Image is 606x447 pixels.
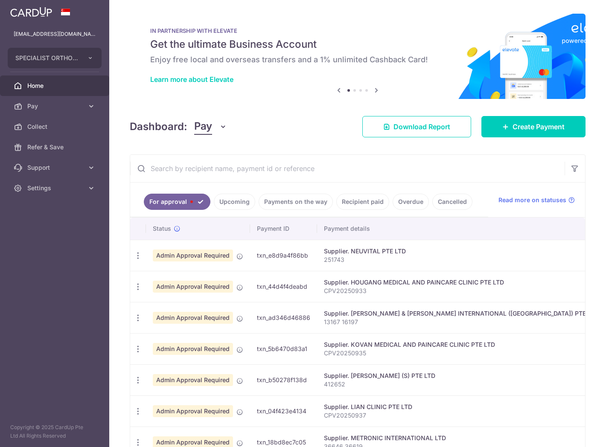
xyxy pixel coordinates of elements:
p: CPV20250935 [324,349,599,357]
div: Supplier. [PERSON_NAME] (S) PTE LTD [324,372,599,380]
p: IN PARTNERSHIP WITH ELEVATE [150,27,565,34]
td: txn_e8d9a4f86bb [250,240,317,271]
span: Collect [27,122,84,131]
input: Search by recipient name, payment id or reference [130,155,565,182]
a: For approval [144,194,210,210]
p: [EMAIL_ADDRESS][DOMAIN_NAME] [14,30,96,38]
p: 412652 [324,380,599,389]
button: SPECIALIST ORTHOPAEDIC JOINT TRAUMA CENTRE PTE. LTD. [8,48,102,68]
td: txn_ad346d46886 [250,302,317,333]
th: Payment details [317,218,606,240]
td: txn_04f423e4134 [250,395,317,427]
h6: Enjoy free local and overseas transfers and a 1% unlimited Cashback Card! [150,55,565,65]
a: Learn more about Elevate [150,75,233,84]
span: Download Report [393,122,450,132]
div: Supplier. LIAN CLINIC PTE LTD [324,403,599,411]
button: Pay [194,119,227,135]
div: Supplier. [PERSON_NAME] & [PERSON_NAME] INTERNATIONAL ([GEOGRAPHIC_DATA]) PTE LTD [324,309,599,318]
img: CardUp [10,7,52,17]
td: txn_5b6470d83a1 [250,333,317,364]
td: txn_44d4f4deabd [250,271,317,302]
span: Pay [27,102,84,110]
span: Home [27,81,84,90]
span: SPECIALIST ORTHOPAEDIC JOINT TRAUMA CENTRE PTE. LTD. [15,54,79,62]
a: Overdue [393,194,429,210]
span: Admin Approval Required [153,343,233,355]
span: Read more on statuses [498,196,566,204]
td: txn_b50278f138d [250,364,317,395]
span: Settings [27,184,84,192]
span: Admin Approval Required [153,374,233,386]
p: 251743 [324,255,599,264]
h4: Dashboard: [130,119,187,134]
img: Renovation banner [130,14,586,99]
span: Admin Approval Required [153,312,233,324]
th: Payment ID [250,218,317,240]
span: Admin Approval Required [153,281,233,293]
p: CPV20250933 [324,287,599,295]
div: Supplier. METRONIC INTERNATIONAL LTD [324,434,599,442]
p: CPV20250937 [324,411,599,420]
span: Refer & Save [27,143,84,151]
span: Pay [194,119,212,135]
span: Create Payment [513,122,565,132]
span: Admin Approval Required [153,405,233,417]
a: Payments on the way [259,194,333,210]
a: Create Payment [481,116,586,137]
span: Status [153,224,171,233]
a: Download Report [362,116,471,137]
div: Supplier. NEUVITAL PTE LTD [324,247,599,255]
a: Recipient paid [336,194,389,210]
span: Admin Approval Required [153,250,233,261]
span: Support [27,163,84,172]
p: 13167 16197 [324,318,599,326]
div: Supplier. HOUGANG MEDICAL AND PAINCARE CLINIC PTE LTD [324,278,599,287]
div: Supplier. KOVAN MEDICAL AND PAINCARE CLINIC PTE LTD [324,340,599,349]
h5: Get the ultimate Business Account [150,38,565,51]
a: Upcoming [214,194,255,210]
a: Cancelled [432,194,472,210]
a: Read more on statuses [498,196,575,204]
